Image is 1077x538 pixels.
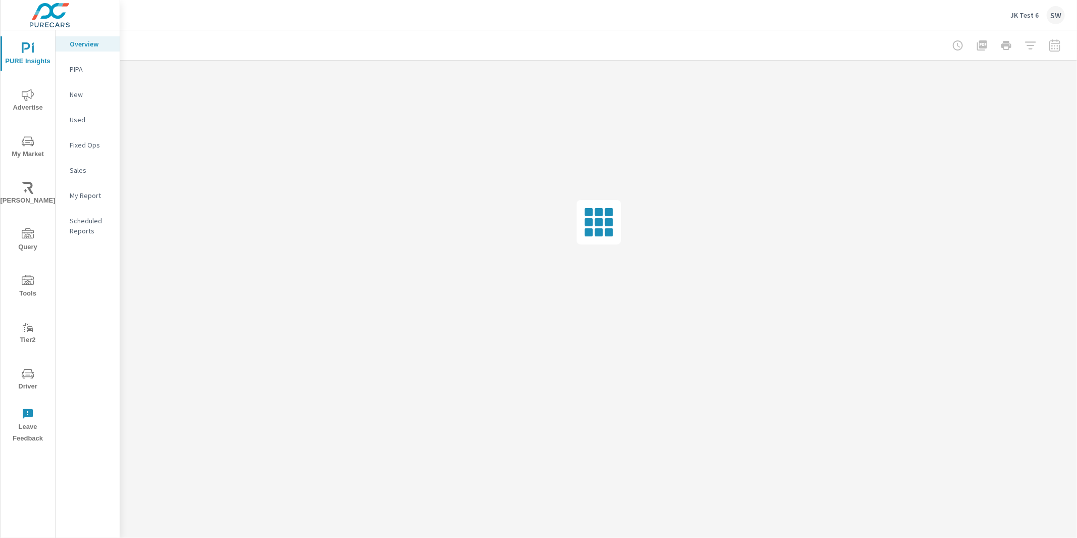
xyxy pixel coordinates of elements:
[4,89,52,114] span: Advertise
[56,36,120,52] div: Overview
[70,39,112,49] p: Overview
[56,112,120,127] div: Used
[4,228,52,253] span: Query
[4,321,52,346] span: Tier2
[4,368,52,393] span: Driver
[70,190,112,201] p: My Report
[4,182,52,207] span: [PERSON_NAME]
[4,135,52,160] span: My Market
[70,64,112,74] p: PIPA
[70,165,112,175] p: Sales
[56,163,120,178] div: Sales
[4,408,52,445] span: Leave Feedback
[56,137,120,153] div: Fixed Ops
[4,42,52,67] span: PURE Insights
[70,216,112,236] p: Scheduled Reports
[4,275,52,300] span: Tools
[56,213,120,238] div: Scheduled Reports
[1047,6,1065,24] div: SW
[1010,11,1039,20] p: JK Test 6
[70,89,112,100] p: New
[56,188,120,203] div: My Report
[56,62,120,77] div: PIPA
[1,30,55,449] div: nav menu
[70,140,112,150] p: Fixed Ops
[70,115,112,125] p: Used
[56,87,120,102] div: New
